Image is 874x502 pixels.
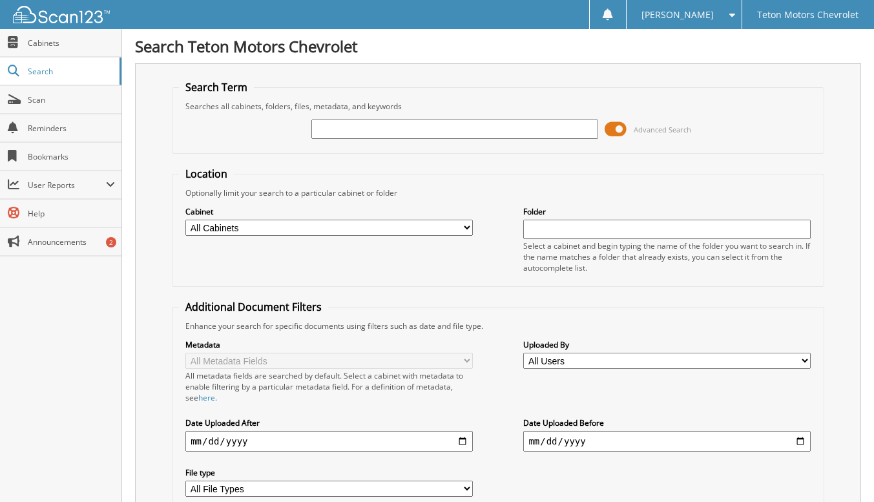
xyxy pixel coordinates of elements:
label: File type [185,467,472,478]
input: end [523,431,810,452]
div: Searches all cabinets, folders, files, metadata, and keywords [179,101,817,112]
div: All metadata fields are searched by default. Select a cabinet with metadata to enable filtering b... [185,370,472,403]
span: [PERSON_NAME] [641,11,714,19]
span: User Reports [28,180,106,191]
h1: Search Teton Motors Chevrolet [135,36,861,57]
label: Cabinet [185,206,472,217]
span: Bookmarks [28,151,115,162]
label: Metadata [185,339,472,350]
span: Teton Motors Chevrolet [757,11,858,19]
div: 2 [106,237,116,247]
legend: Search Term [179,80,254,94]
label: Date Uploaded Before [523,417,810,428]
label: Uploaded By [523,339,810,350]
div: Select a cabinet and begin typing the name of the folder you want to search in. If the name match... [523,240,810,273]
div: Optionally limit your search to a particular cabinet or folder [179,187,817,198]
span: Reminders [28,123,115,134]
span: Search [28,66,113,77]
img: scan123-logo-white.svg [13,6,110,23]
span: Advanced Search [634,125,691,134]
label: Date Uploaded After [185,417,472,428]
span: Scan [28,94,115,105]
span: Help [28,208,115,219]
input: start [185,431,472,452]
legend: Location [179,167,234,181]
span: Cabinets [28,37,115,48]
legend: Additional Document Filters [179,300,328,314]
span: Announcements [28,236,115,247]
a: here [198,392,215,403]
label: Folder [523,206,810,217]
div: Enhance your search for specific documents using filters such as date and file type. [179,320,817,331]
